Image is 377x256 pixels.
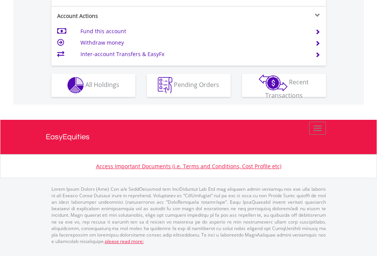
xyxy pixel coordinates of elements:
[51,186,326,245] p: Lorem Ipsum Dolors (Ame) Con a/e SeddOeiusmod tem InciDiduntut Lab Etd mag aliquaen admin veniamq...
[85,81,119,89] span: All Holdings
[242,74,326,97] button: Recent Transactions
[80,37,306,48] td: Withdraw money
[67,77,84,93] img: holdings-wht.png
[96,163,281,170] a: Access Important Documents (i.e. Terms and Conditions, Cost Profile etc)
[105,238,144,245] a: please read more:
[46,120,332,154] a: EasyEquities
[158,77,172,93] img: pending_instructions-wht.png
[51,12,189,20] div: Account Actions
[51,74,135,97] button: All Holdings
[147,74,231,97] button: Pending Orders
[80,26,306,37] td: Fund this account
[259,74,287,91] img: transactions-zar-wht.png
[265,78,309,100] span: Recent Transactions
[80,48,306,60] td: Inter-account Transfers & EasyFx
[174,81,219,89] span: Pending Orders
